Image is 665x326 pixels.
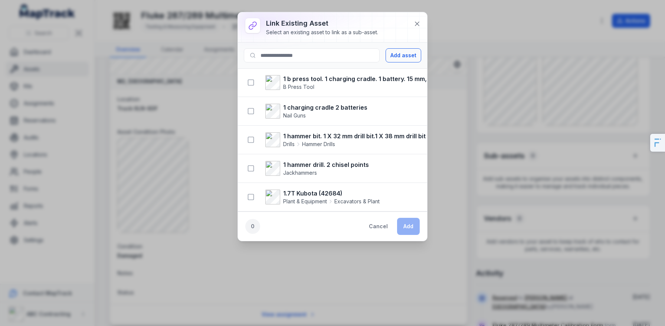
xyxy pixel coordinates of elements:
span: Nail Guns [283,112,306,119]
span: Excavators & Plant [334,198,380,205]
strong: 1 b press tool. 1 charging cradle. 1 battery. 15 mm, 20 mm, 25 mm 32m press heads [283,74,522,83]
strong: 1.7T Kubota (42684) [283,189,380,198]
div: 0 [245,219,260,234]
button: Cancel [363,218,394,235]
button: Add asset [386,48,421,62]
strong: 1 charging cradle 2 batteries [283,103,367,112]
h3: Link existing asset [266,18,378,29]
span: Drills [283,141,295,148]
div: Select an existing asset to link as a sub-asset. [266,29,378,36]
strong: 1 hammer bit. 1 X 32 mm drill bit.1 X 38 mm drill bit [283,132,426,141]
span: B Press Tool [283,84,314,90]
strong: 1 hammer drill. 2 chisel points [283,160,369,169]
span: Jackhammers [283,170,317,176]
span: Plant & Equipment [283,198,327,205]
span: Hammer Drills [302,141,335,148]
